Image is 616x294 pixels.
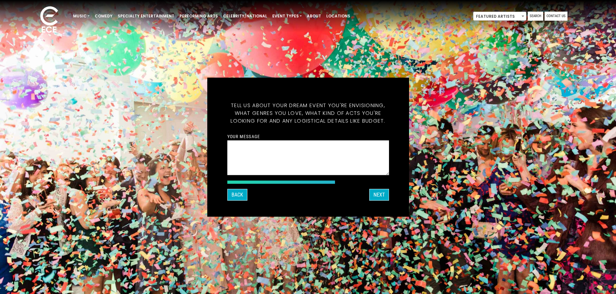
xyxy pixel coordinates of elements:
img: ece_new_logo_whitev2-1.png [33,5,65,36]
a: Performing Arts [177,11,221,22]
a: Event Types [270,11,304,22]
a: Locations [324,11,353,22]
a: Search [528,12,543,21]
a: Music [70,11,92,22]
button: Back [227,189,247,200]
label: Your message [227,133,260,139]
span: Featured Artists [473,12,526,21]
a: About [304,11,324,22]
a: Celebrity/National [221,11,270,22]
a: Specialty Entertainment [115,11,177,22]
a: Comedy [92,11,115,22]
button: Next [369,189,389,200]
a: Contact Us [545,12,567,21]
h5: Tell us about your dream event you're envisioning, what genres you love, what kind of acts you're... [227,94,389,132]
